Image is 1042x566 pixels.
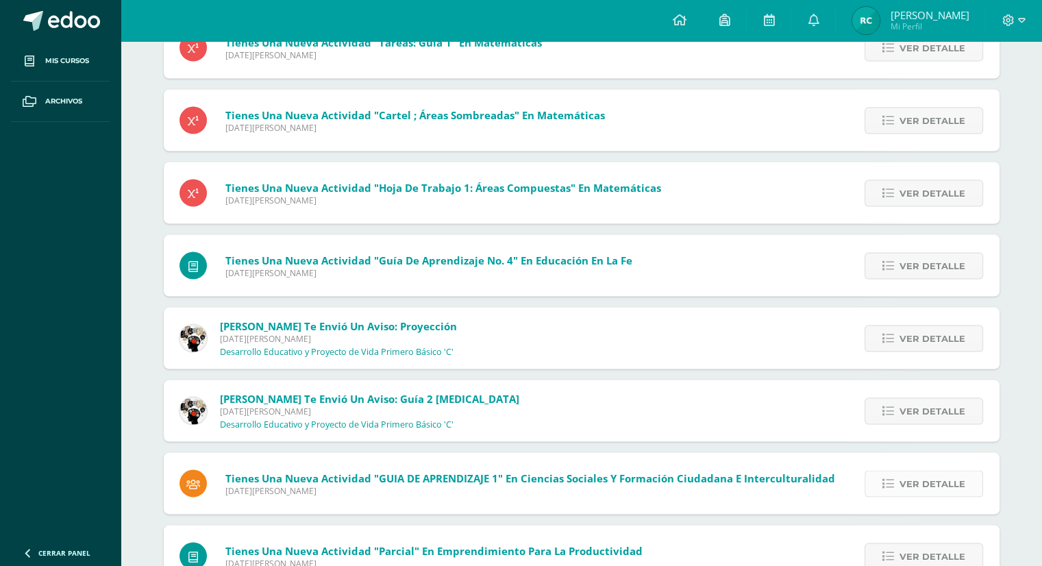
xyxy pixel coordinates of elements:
span: Ver detalle [900,108,965,133]
span: Tienes una nueva actividad "Hoja de trabajo 1: Áreas Compuestas" En Matemáticas [225,180,661,194]
span: Cerrar panel [38,548,90,558]
span: Tienes una nueva actividad "GUIA DE APRENDIZAJE 1" En Ciencias Sociales y Formación Ciudadana e I... [225,471,835,484]
span: Ver detalle [900,35,965,60]
span: Ver detalle [900,253,965,278]
span: Tienes una nueva actividad "Guía de Aprendizaje No. 4" En Educación en la Fe [225,253,632,267]
span: [DATE][PERSON_NAME] [225,267,632,278]
span: Tienes una nueva actividad "Tareas: Guía 1" En Matemáticas [225,35,542,49]
span: [DATE][PERSON_NAME] [225,49,542,60]
span: Ver detalle [900,398,965,423]
a: Mis cursos [11,41,110,82]
span: [DATE][PERSON_NAME] [225,121,605,133]
span: Mi Perfil [890,21,969,32]
span: [PERSON_NAME] te envió un aviso: Proyección [220,319,457,332]
span: [PERSON_NAME] te envió un aviso: Guía 2 [MEDICAL_DATA] [220,391,519,405]
span: [DATE][PERSON_NAME] [220,405,519,417]
span: Ver detalle [900,180,965,206]
span: Tienes una nueva actividad "Cartel ; Áreas Sombreadas" En Matemáticas [225,108,605,121]
span: Tienes una nueva actividad "Parcial" En Emprendimiento para la Productividad [225,543,643,557]
span: [PERSON_NAME] [890,8,969,22]
img: d172b984f1f79fc296de0e0b277dc562.png [179,324,207,352]
span: Ver detalle [900,325,965,351]
span: [DATE][PERSON_NAME] [220,332,457,344]
img: d172b984f1f79fc296de0e0b277dc562.png [179,397,207,424]
span: Archivos [45,96,82,107]
span: Mis cursos [45,56,89,66]
p: Desarrollo Educativo y Proyecto de Vida Primero Básico 'C' [220,346,454,357]
p: Desarrollo Educativo y Proyecto de Vida Primero Básico 'C' [220,419,454,430]
span: [DATE][PERSON_NAME] [225,194,661,206]
img: 26a00f5eb213dc1aa4cded5c7343e6cd.png [852,7,880,34]
span: Ver detalle [900,471,965,496]
span: [DATE][PERSON_NAME] [225,484,835,496]
a: Archivos [11,82,110,122]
